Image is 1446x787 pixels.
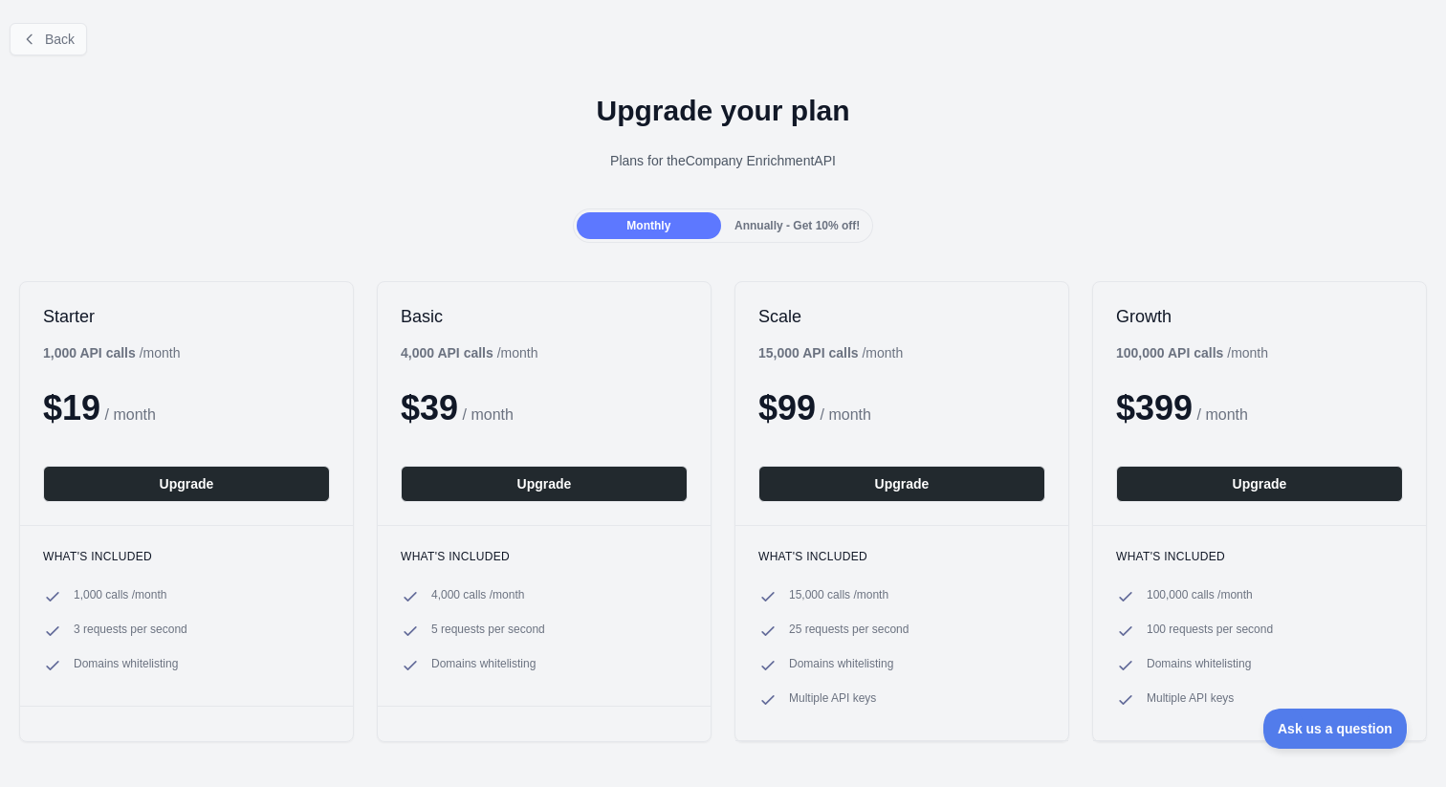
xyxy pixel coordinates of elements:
b: 100,000 API calls [1116,345,1223,361]
h2: Growth [1116,305,1403,328]
div: / month [401,343,537,362]
b: 15,000 API calls [758,345,859,361]
span: $ 99 [758,388,816,427]
h2: Basic [401,305,688,328]
iframe: Toggle Customer Support [1263,709,1408,749]
div: / month [1116,343,1268,362]
span: $ 399 [1116,388,1193,427]
h2: Scale [758,305,1045,328]
div: / month [758,343,903,362]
